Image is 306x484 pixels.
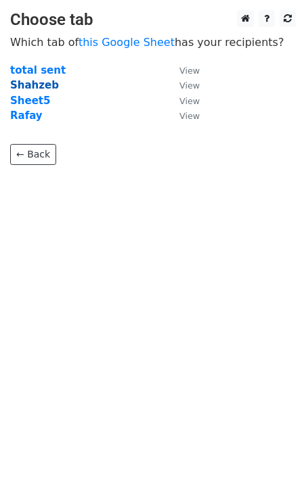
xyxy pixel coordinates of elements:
[10,144,56,165] a: ← Back
[166,95,200,107] a: View
[166,64,200,76] a: View
[10,79,59,91] a: Shahzeb
[10,10,296,30] h3: Choose tab
[179,111,200,121] small: View
[166,110,200,122] a: View
[79,36,175,49] a: this Google Sheet
[179,96,200,106] small: View
[238,419,306,484] iframe: Chat Widget
[10,95,50,107] a: Sheet5
[179,66,200,76] small: View
[10,35,296,49] p: Which tab of has your recipients?
[10,110,43,122] a: Rafay
[166,79,200,91] a: View
[179,80,200,91] small: View
[10,64,66,76] a: total sent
